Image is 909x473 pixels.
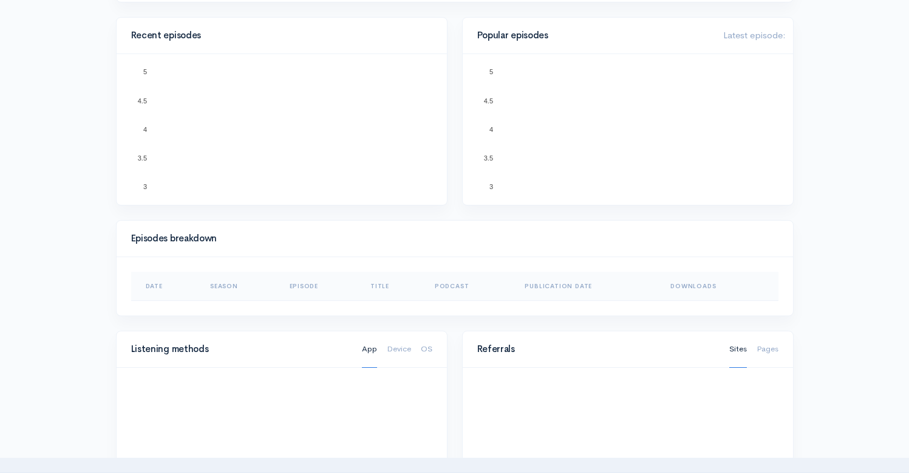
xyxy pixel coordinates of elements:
span: Latest episode: [723,29,786,41]
th: Title [361,272,425,301]
a: OS [421,331,432,368]
h4: Recent episodes [131,30,425,41]
text: 3.5 [137,154,146,162]
h4: Episodes breakdown [131,233,771,244]
text: 3.5 [483,154,492,162]
th: Podcast [425,272,516,301]
text: 4 [489,126,492,133]
text: 5 [143,68,146,75]
text: 3 [143,183,146,190]
text: 4.5 [137,97,146,104]
svg: A chart. [477,69,778,190]
text: 4 [143,126,146,133]
th: Date [131,272,200,301]
h4: Referrals [477,344,715,354]
th: Publication Date [515,272,661,301]
h4: Popular episodes [477,30,709,41]
th: Season [200,272,280,301]
a: App [362,331,377,368]
text: 4.5 [483,97,492,104]
th: Downloads [661,272,778,301]
text: 3 [489,183,492,190]
a: Device [387,331,411,368]
a: Pages [757,331,778,368]
th: Episode [280,272,361,301]
h4: Listening methods [131,344,347,354]
svg: A chart. [131,69,432,190]
text: 5 [489,68,492,75]
a: Sites [729,331,747,368]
